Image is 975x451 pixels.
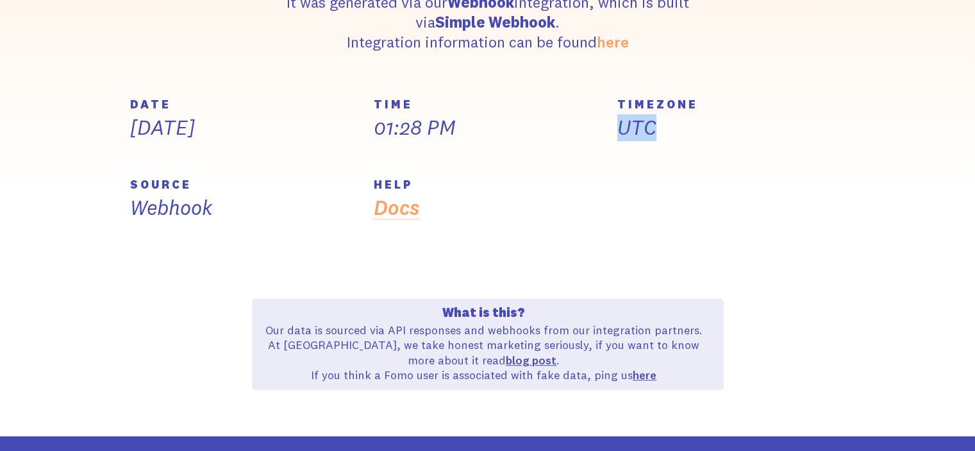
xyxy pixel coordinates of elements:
[374,179,602,191] h5: HELP
[435,12,555,31] strong: Simple Webhook
[617,114,846,141] p: UTC
[374,114,602,141] p: 01:28 PM
[374,195,419,220] a: Docs
[130,114,358,141] p: [DATE]
[617,99,846,110] h5: TIMEZONE
[597,32,629,51] a: here
[260,323,708,383] p: Our data is sourced via API responses and webhooks from our integration partners. At [GEOGRAPHIC_...
[633,368,656,382] a: here
[260,306,708,319] h4: What is this?
[130,179,358,191] h5: SOURCE
[130,99,358,110] h5: DATE
[130,194,358,221] p: Webhook
[374,99,602,110] h5: TIME
[506,353,556,368] a: blog post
